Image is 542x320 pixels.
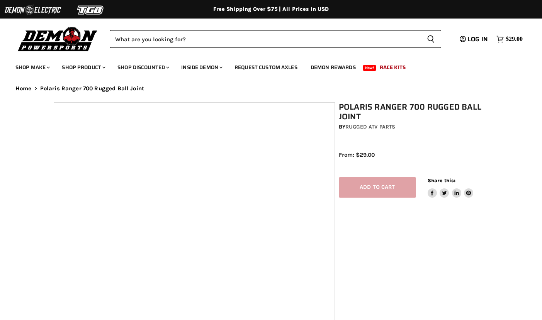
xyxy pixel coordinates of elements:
div: by [339,123,492,131]
aside: Share this: [428,177,474,198]
span: Log in [467,34,488,44]
a: Home [15,85,32,92]
a: Inside Demon [175,59,227,75]
img: Demon Electric Logo 2 [4,3,62,17]
h1: Polaris Ranger 700 Rugged Ball Joint [339,102,492,122]
img: TGB Logo 2 [62,3,120,17]
input: Search [110,30,421,48]
span: From: $29.00 [339,151,375,158]
button: Search [421,30,441,48]
ul: Main menu [10,56,521,75]
span: Share this: [428,178,455,183]
a: Demon Rewards [305,59,362,75]
a: Shop Make [10,59,54,75]
form: Product [110,30,441,48]
span: $29.00 [506,36,523,43]
a: Request Custom Axles [229,59,303,75]
a: Race Kits [374,59,411,75]
a: Log in [456,36,493,43]
a: Shop Discounted [112,59,174,75]
a: Shop Product [56,59,110,75]
span: Polaris Ranger 700 Rugged Ball Joint [40,85,144,92]
img: Demon Powersports [15,25,100,52]
a: Rugged ATV Parts [345,124,395,130]
span: New! [363,65,376,71]
a: $29.00 [493,34,527,45]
